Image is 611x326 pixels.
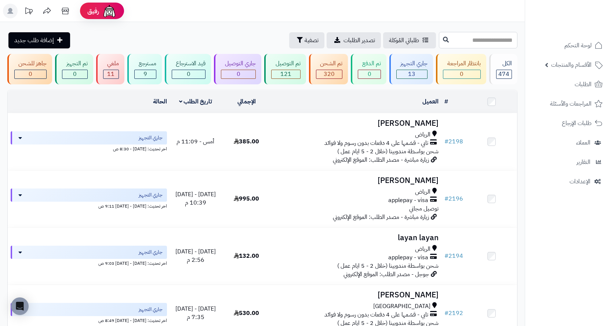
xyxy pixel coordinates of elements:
a: #2198 [444,137,463,146]
span: [GEOGRAPHIC_DATA] [373,302,430,311]
a: الإجمالي [237,97,256,106]
span: # [444,309,448,318]
h3: [PERSON_NAME] [275,176,439,185]
span: طلباتي المُوكلة [389,36,419,45]
div: تم الدفع [358,59,381,68]
span: جاري التجهيز [139,249,163,256]
a: الحالة [153,97,167,106]
span: توصيل مجاني [409,204,439,213]
img: logo-2.png [561,21,604,36]
a: جاري التوصيل 0 [212,54,263,84]
span: الإعدادات [570,176,590,187]
a: تصدير الطلبات [327,32,381,48]
div: 13 [397,70,427,78]
div: جاهز للشحن [14,59,47,68]
div: 121 [272,70,300,78]
a: التقارير [530,153,607,171]
div: قيد الاسترجاع [172,59,206,68]
a: جاهز للشحن 0 [6,54,54,84]
span: تصفية [305,36,319,45]
div: تم التوصيل [271,59,300,68]
div: 0 [443,70,480,78]
a: الكل474 [488,54,519,84]
a: الإعدادات [530,173,607,190]
span: 385.00 [234,137,259,146]
a: #2196 [444,194,463,203]
span: 320 [324,70,335,78]
span: جوجل - مصدر الطلب: الموقع الإلكتروني [343,270,429,279]
span: الرياض [415,188,430,196]
span: تابي - قسّمها على 4 دفعات بدون رسوم ولا فوائد [324,139,428,147]
span: شحن بواسطة مندوبينا (خلال 2 - 5 ايام عمل ) [337,147,439,156]
span: 0 [73,70,77,78]
span: 0 [368,70,371,78]
a: قيد الاسترجاع 0 [163,54,212,84]
span: 9 [143,70,147,78]
a: مسترجع 9 [126,54,163,84]
h3: layan layan [275,234,439,242]
span: # [444,194,448,203]
div: جاري التجهيز [396,59,428,68]
span: [DATE] - [DATE] 7:35 م [175,304,216,322]
span: الأقسام والمنتجات [551,60,592,70]
span: الطلبات [575,79,592,89]
h3: [PERSON_NAME] [275,119,439,128]
a: طلباتي المُوكلة [383,32,436,48]
div: تم الشحن [316,59,342,68]
div: 0 [358,70,380,78]
span: زيارة مباشرة - مصدر الطلب: الموقع الإلكتروني [333,155,429,164]
span: # [444,252,448,260]
div: 0 [221,70,255,78]
a: تم التوصيل 121 [263,54,307,84]
span: الرياض [415,131,430,139]
div: جاري التوصيل [221,59,256,68]
span: 995.00 [234,194,259,203]
div: اخر تحديث: [DATE] - [DATE] 9:11 ص [11,202,167,209]
a: تاريخ الطلب [179,97,212,106]
div: ملغي [103,59,119,68]
span: شحن بواسطة مندوبينا (خلال 2 - 5 ايام عمل ) [337,261,439,270]
span: جاري التجهيز [139,306,163,313]
a: طلبات الإرجاع [530,114,607,132]
span: 11 [107,70,114,78]
span: 13 [408,70,415,78]
div: Open Intercom Messenger [11,297,29,315]
span: 0 [237,70,240,78]
a: تحديثات المنصة [19,4,38,20]
a: #2192 [444,309,463,318]
a: تم التجهيز 0 [54,54,94,84]
div: الكل [496,59,512,68]
a: تم الشحن 320 [308,54,349,84]
span: العملاء [576,138,590,148]
span: 530.00 [234,309,259,318]
a: العميل [422,97,439,106]
span: لوحة التحكم [564,40,592,51]
a: الطلبات [530,76,607,93]
img: ai-face.png [102,4,117,18]
h3: [PERSON_NAME] [275,291,439,299]
span: 121 [280,70,291,78]
div: 11 [103,70,119,78]
span: 0 [187,70,190,78]
a: إضافة طلب جديد [8,32,70,48]
div: مسترجع [134,59,156,68]
div: 0 [62,70,87,78]
span: إضافة طلب جديد [14,36,54,45]
span: الرياض [415,245,430,253]
div: اخر تحديث: [DATE] - [DATE] 9:03 ص [11,259,167,267]
a: ملغي 11 [95,54,126,84]
a: # [444,97,448,106]
span: تصدير الطلبات [343,36,375,45]
a: بانتظار المراجعة 0 [434,54,487,84]
span: 0 [29,70,32,78]
span: جاري التجهيز [139,134,163,142]
a: العملاء [530,134,607,151]
span: المراجعات والأسئلة [550,99,592,109]
span: 474 [498,70,509,78]
a: #2194 [444,252,463,260]
span: 132.00 [234,252,259,260]
a: لوحة التحكم [530,37,607,54]
span: applepay - visa [388,196,428,205]
span: # [444,137,448,146]
span: [DATE] - [DATE] 2:56 م [175,247,216,264]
